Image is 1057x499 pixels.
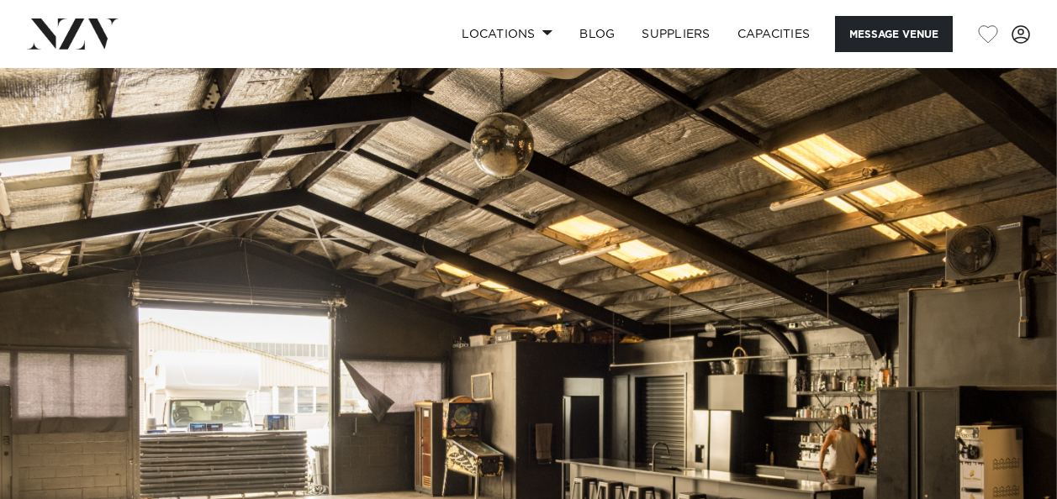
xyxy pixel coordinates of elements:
[835,16,953,52] button: Message Venue
[448,16,566,52] a: Locations
[628,16,723,52] a: SUPPLIERS
[566,16,628,52] a: BLOG
[724,16,824,52] a: Capacities
[27,18,119,49] img: nzv-logo.png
